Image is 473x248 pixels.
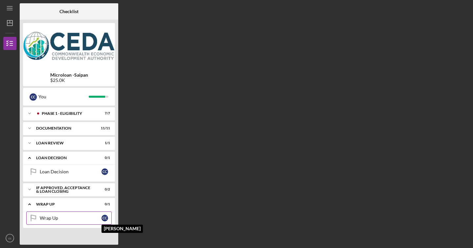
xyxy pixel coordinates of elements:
[26,165,112,178] a: Loan Decisioncc
[30,93,37,101] div: c c
[98,126,110,130] div: 11 / 11
[98,187,110,191] div: 0 / 2
[38,91,89,102] div: You
[50,72,88,78] b: Microloan -Saipan
[36,186,94,193] div: If approved, acceptance & loan closing
[3,232,16,245] button: cc
[40,169,101,174] div: Loan Decision
[36,156,94,160] div: Loan decision
[40,215,101,221] div: Wrap Up
[59,9,79,14] b: Checklist
[36,126,94,130] div: Documentation
[8,236,11,240] text: cc
[98,141,110,145] div: 1 / 1
[50,78,88,83] div: $25.0K
[98,112,110,115] div: 7 / 7
[42,112,94,115] div: Phase 1 - Eligibility
[36,141,94,145] div: Loan Review
[23,26,115,66] img: Product logo
[101,168,108,175] div: c c
[26,211,112,225] a: Wrap Upcc[PERSON_NAME]
[98,156,110,160] div: 0 / 1
[36,202,94,206] div: Wrap up
[98,202,110,206] div: 0 / 1
[101,215,108,221] div: c c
